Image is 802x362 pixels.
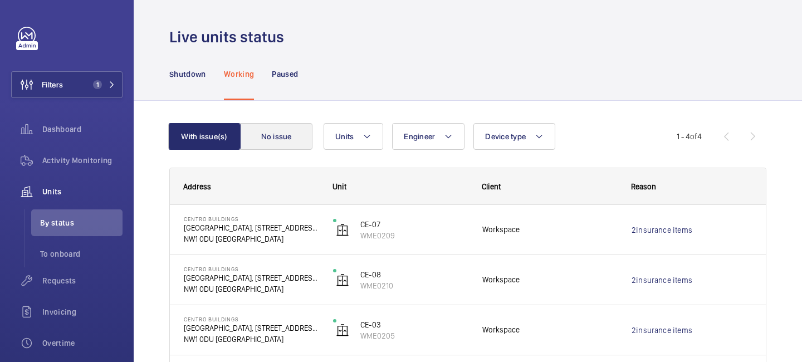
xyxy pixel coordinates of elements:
[42,155,123,166] span: Activity Monitoring
[42,306,123,317] span: Invoicing
[184,322,319,334] p: [GEOGRAPHIC_DATA], [STREET_ADDRESS][PERSON_NAME]
[42,186,123,197] span: Units
[184,233,319,244] p: NW1 0DU [GEOGRAPHIC_DATA]
[332,182,346,191] span: Unit
[632,325,752,336] a: 2insurance items
[336,223,349,237] img: elevator.svg
[485,132,526,141] span: Device type
[335,132,354,141] span: Units
[482,223,617,236] span: Workspace
[360,230,468,241] p: WME0209
[169,27,291,47] h1: Live units status
[336,324,349,337] img: elevator.svg
[184,316,319,322] p: Centro Buildings
[184,266,319,272] p: Centro Buildings
[360,219,468,230] p: CE-07
[360,280,468,291] p: WME0210
[184,283,319,295] p: NW1 0DU [GEOGRAPHIC_DATA]
[677,133,702,140] span: 1 - 4 4
[40,217,123,228] span: By status
[224,69,254,80] p: Working
[272,69,298,80] p: Paused
[632,224,752,236] a: 2insurance items
[42,79,63,90] span: Filters
[42,337,123,349] span: Overtime
[184,272,319,283] p: [GEOGRAPHIC_DATA], [STREET_ADDRESS][PERSON_NAME]
[184,216,319,222] p: Centro Buildings
[631,182,656,191] span: Reason
[690,132,697,141] span: of
[169,69,206,80] p: Shutdown
[168,123,241,150] button: With issue(s)
[324,123,383,150] button: Units
[42,124,123,135] span: Dashboard
[473,123,555,150] button: Device type
[40,248,123,260] span: To onboard
[632,275,752,286] a: 2insurance items
[360,269,468,280] p: CE-08
[240,123,312,150] button: No issue
[11,71,123,98] button: Filters1
[482,273,617,286] span: Workspace
[336,273,349,287] img: elevator.svg
[93,80,102,89] span: 1
[184,334,319,345] p: NW1 0DU [GEOGRAPHIC_DATA]
[392,123,464,150] button: Engineer
[482,182,501,191] span: Client
[360,319,468,330] p: CE-03
[183,182,211,191] span: Address
[184,222,319,233] p: [GEOGRAPHIC_DATA], [STREET_ADDRESS][PERSON_NAME]
[42,275,123,286] span: Requests
[404,132,435,141] span: Engineer
[482,324,617,336] span: Workspace
[360,330,468,341] p: WME0205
